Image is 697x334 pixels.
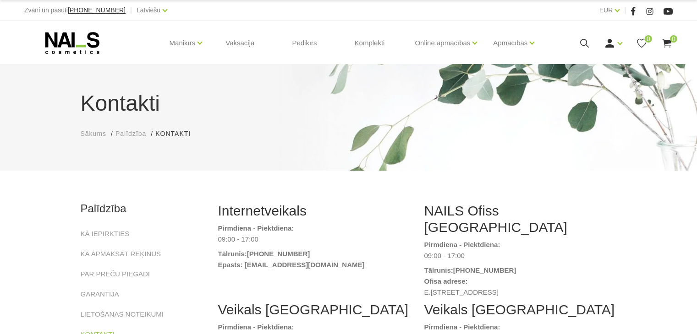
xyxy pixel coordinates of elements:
[81,203,204,215] h2: Palīdzība
[493,25,527,61] a: Apmācības
[81,248,161,259] a: KĀ APMAKSĀT RĒĶINUS
[424,266,453,274] strong: Tālrunis:
[424,203,617,236] h2: NAILS Ofiss [GEOGRAPHIC_DATA]
[81,129,107,139] a: Sākums
[670,35,677,43] span: 0
[81,289,119,300] a: GARANTIJA
[130,5,132,16] span: |
[218,302,411,318] h2: Veikals [GEOGRAPHIC_DATA]
[415,25,470,61] a: Online apmācības
[218,21,262,65] a: Vaksācija
[218,224,294,232] strong: Pirmdiena - Piektdiena:
[155,129,200,139] li: Kontakti
[24,5,126,16] div: Zvani un pasūti
[218,323,294,331] strong: Pirmdiena - Piektdiena:
[661,38,673,49] a: 0
[245,250,247,258] strong: :
[81,130,107,137] span: Sākums
[170,25,196,61] a: Manikīrs
[599,5,613,16] a: EUR
[247,248,310,259] a: [PHONE_NUMBER]
[347,21,392,65] a: Komplekti
[115,129,146,139] a: Palīdzība
[218,203,411,219] h2: Internetveikals
[218,261,365,269] strong: Epasts: [EMAIL_ADDRESS][DOMAIN_NAME]
[424,323,500,331] strong: Pirmdiena - Piektdiena:
[81,269,150,280] a: PAR PREČU PIEGĀDI
[424,241,500,248] strong: Pirmdiena - Piektdiena:
[81,87,617,120] h1: Kontakti
[424,250,617,261] dd: 09:00 - 17:00
[81,309,164,320] a: LIETOŠANAS NOTEIKUMI
[624,5,626,16] span: |
[645,35,652,43] span: 0
[115,130,146,137] span: Palīdzība
[424,277,468,285] strong: Ofisa adrese:
[636,38,648,49] a: 0
[424,302,617,318] h2: Veikals [GEOGRAPHIC_DATA]
[218,234,411,245] dd: 09:00 - 17:00
[424,287,617,298] dd: E.[STREET_ADDRESS]
[68,7,126,14] a: [PHONE_NUMBER]
[218,250,245,258] strong: Tālrunis
[68,6,126,14] span: [PHONE_NUMBER]
[453,265,516,276] a: [PHONE_NUMBER]
[81,228,130,239] a: KĀ IEPIRKTIES
[285,21,324,65] a: Pedikīrs
[137,5,160,16] a: Latviešu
